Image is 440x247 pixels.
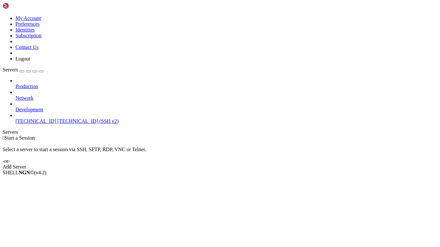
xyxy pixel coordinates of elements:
a: Contact Us [15,44,39,50]
span: [TECHNICAL_ID] (SSH v2) [57,118,119,124]
div: Select a server to start a session via SSH, SFTP, RDP, VNC or Telnet. -or- [3,141,437,164]
a: Identities [15,27,35,32]
a: Network [15,95,437,101]
span: Network [15,95,33,101]
span:  [3,135,5,141]
img: Shellngn [3,3,40,9]
span: Servers [3,67,18,72]
div: Servers [3,129,437,135]
a: Production [15,84,437,89]
b: NGN [19,170,30,175]
li: Development [15,101,437,113]
li: [TECHNICAL_ID] [TECHNICAL_ID] (SSH v2) [15,113,437,124]
a: My Account [15,15,41,21]
a: Development [15,107,437,113]
span: [TECHNICAL_ID] [15,118,56,124]
a: Logout [15,56,30,61]
a: Subscription [15,33,42,38]
span: Start a Session [5,135,35,141]
li: Production [15,78,437,89]
div: Add Server [3,164,437,170]
span: Development [15,107,43,112]
a: Preferences [15,21,40,27]
span: Production [15,84,38,89]
span: 4.2.0 [34,170,47,175]
a: Servers [3,67,44,72]
li: Network [15,89,437,101]
a: [TECHNICAL_ID] [TECHNICAL_ID] (SSH v2) [15,118,437,124]
span: SHELL © [3,170,46,175]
